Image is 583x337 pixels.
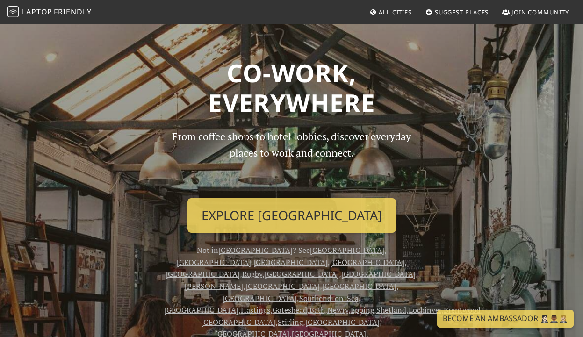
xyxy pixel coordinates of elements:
[409,305,441,315] a: Lochinver
[164,305,238,315] a: [GEOGRAPHIC_DATA]
[366,4,416,21] a: All Cities
[498,4,573,21] a: Join Community
[218,245,293,255] a: [GEOGRAPHIC_DATA]
[223,293,297,303] a: [GEOGRAPHIC_DATA]
[322,281,396,291] a: [GEOGRAPHIC_DATA]
[241,305,270,315] a: Hastings
[278,317,303,327] a: Stirling
[327,305,348,315] a: Newry
[54,7,91,17] span: Friendly
[187,198,396,233] a: Explore [GEOGRAPHIC_DATA]
[22,7,52,17] span: Laptop
[351,305,374,315] a: Epping
[376,305,406,315] a: Shetland
[185,281,243,291] a: [PERSON_NAME]
[437,310,574,328] a: Become an Ambassador 🤵🏻‍♀️🤵🏾‍♂️🤵🏼‍♀️
[265,269,339,279] a: [GEOGRAPHIC_DATA]
[330,257,404,267] a: [GEOGRAPHIC_DATA]
[253,257,328,267] a: [GEOGRAPHIC_DATA]
[444,305,481,315] a: Brentwood
[7,6,19,17] img: LaptopFriendly
[310,245,384,255] a: [GEOGRAPHIC_DATA]
[177,257,251,267] a: [GEOGRAPHIC_DATA]
[435,8,489,16] span: Suggest Places
[341,269,416,279] a: [GEOGRAPHIC_DATA]
[7,4,92,21] a: LaptopFriendly LaptopFriendly
[273,305,307,315] a: Gateshead
[299,293,359,303] a: Southend-on-Sea
[31,58,553,117] h1: Co-work, Everywhere
[201,317,275,327] a: [GEOGRAPHIC_DATA]
[511,8,569,16] span: Join Community
[309,305,325,315] a: Bath
[379,8,412,16] span: All Cities
[422,4,493,21] a: Suggest Places
[242,269,262,279] a: Rugby
[166,269,240,279] a: [GEOGRAPHIC_DATA]
[164,129,419,191] p: From coffee shops to hotel lobbies, discover everyday places to work and connect.
[245,281,320,291] a: [GEOGRAPHIC_DATA]
[305,317,380,327] a: [GEOGRAPHIC_DATA]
